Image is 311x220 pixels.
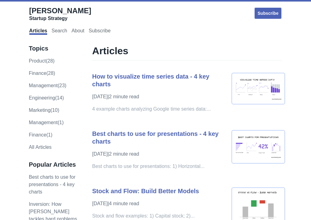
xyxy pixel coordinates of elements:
[29,174,76,194] a: Best charts to use for presentations - 4 key charts
[72,28,84,35] a: About
[29,28,47,35] a: Articles
[254,7,282,19] a: Subscribe
[231,130,285,164] img: best chart presentaion
[29,161,79,169] h3: Popular Articles
[92,212,225,220] p: Stock and flow examples: 1) Capital stock; 2)...
[92,200,225,207] p: [DATE] | 4 minute read
[29,71,55,76] a: finance(28)
[92,150,225,158] p: [DATE] | 2 minute read
[29,132,52,137] a: Finance(1)
[29,120,64,125] a: Management(1)
[29,145,52,150] a: All Articles
[92,45,282,60] h1: Articles
[89,28,111,35] a: Subscribe
[29,15,91,22] div: Startup Strategy
[29,6,91,22] a: [PERSON_NAME]Startup Strategy
[231,73,285,104] img: time-series
[92,163,225,170] p: Best charts to use for presentations: 1) Horizontal...
[29,108,59,113] a: marketing(10)
[92,93,225,100] p: [DATE] | 2 minute read
[29,95,64,100] a: engineering(14)
[29,58,55,63] a: product(28)
[92,73,209,88] a: How to visualize time series data - 4 key charts
[29,6,91,15] span: [PERSON_NAME]
[29,45,79,52] h3: Topics
[51,28,67,35] a: Search
[92,130,219,145] a: Best charts to use for presentations - 4 key charts
[29,83,67,88] a: management(23)
[92,188,199,194] a: Stock and Flow: Build Better Models
[92,105,225,113] p: 4 example charts analyzing Google time series data:...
